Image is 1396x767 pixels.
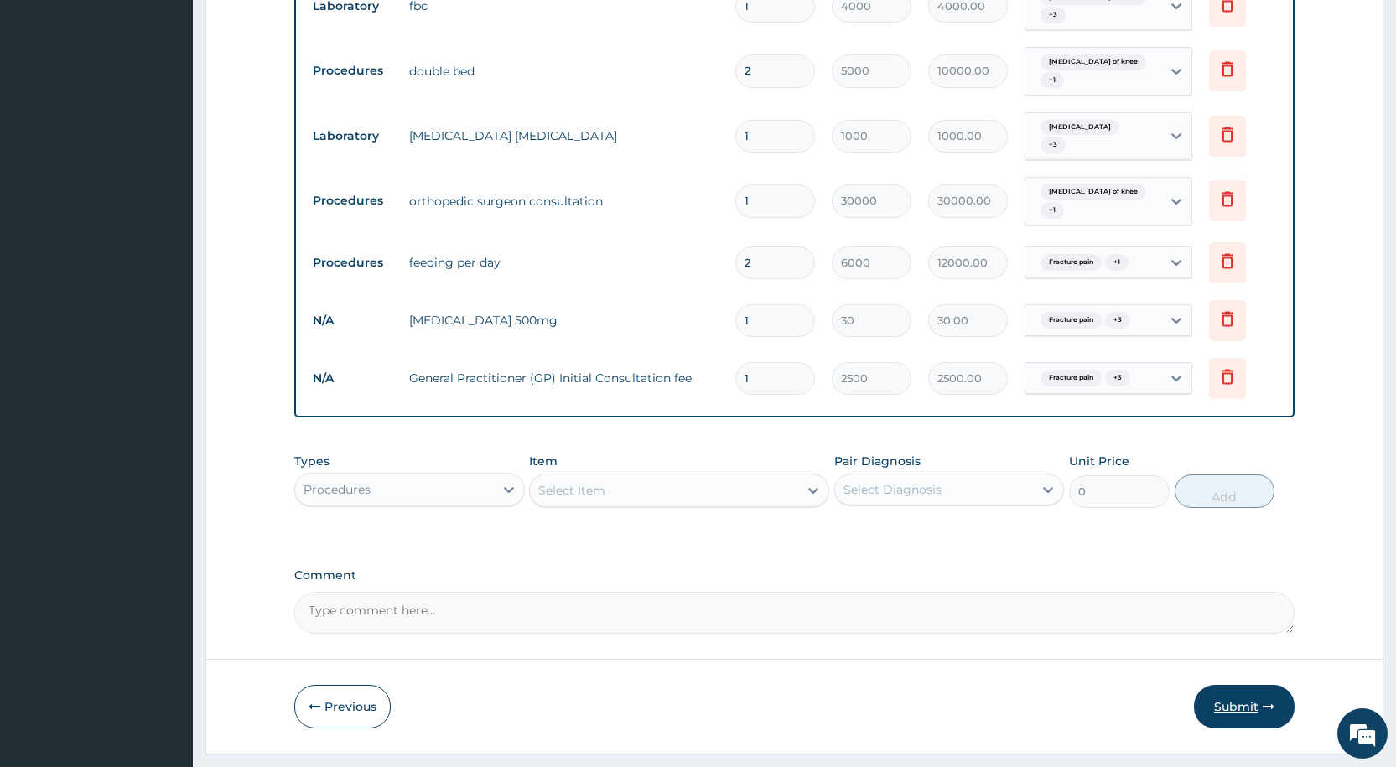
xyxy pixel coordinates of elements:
button: Add [1175,474,1274,508]
label: Item [529,453,558,469]
label: Types [294,454,330,469]
label: Unit Price [1069,453,1129,469]
td: N/A [304,363,401,394]
td: [MEDICAL_DATA] [MEDICAL_DATA] [401,119,727,153]
span: Fracture pain [1041,370,1102,386]
img: d_794563401_company_1708531726252_794563401 [31,84,68,126]
span: + 3 [1105,312,1130,329]
td: N/A [304,305,401,336]
span: Fracture pain [1041,312,1102,329]
div: Select Item [538,482,605,499]
td: Procedures [304,55,401,86]
span: Fracture pain [1041,254,1102,271]
label: Comment [294,568,1295,583]
td: feeding per day [401,246,727,279]
span: + 3 [1105,370,1130,386]
div: Procedures [304,481,371,498]
td: Laboratory [304,121,401,152]
td: General Practitioner (GP) Initial Consultation fee [401,361,727,395]
label: Pair Diagnosis [834,453,921,469]
td: Procedures [304,247,401,278]
td: orthopedic surgeon consultation [401,184,727,218]
span: [MEDICAL_DATA] of knee [1041,184,1146,200]
span: + 1 [1041,72,1064,89]
div: Select Diagnosis [843,481,942,498]
td: Procedures [304,185,401,216]
span: [MEDICAL_DATA] of knee [1041,54,1146,70]
td: double bed [401,54,727,88]
textarea: Type your message and hit 'Enter' [8,458,319,516]
span: [MEDICAL_DATA] [1041,119,1119,136]
button: Previous [294,685,391,728]
span: We're online! [97,211,231,381]
span: + 3 [1041,137,1066,153]
button: Submit [1194,685,1295,728]
div: Chat with us now [87,94,282,116]
span: + 3 [1041,7,1066,23]
td: [MEDICAL_DATA] 500mg [401,303,727,337]
span: + 1 [1041,202,1064,219]
span: + 1 [1105,254,1129,271]
div: Minimize live chat window [275,8,315,49]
